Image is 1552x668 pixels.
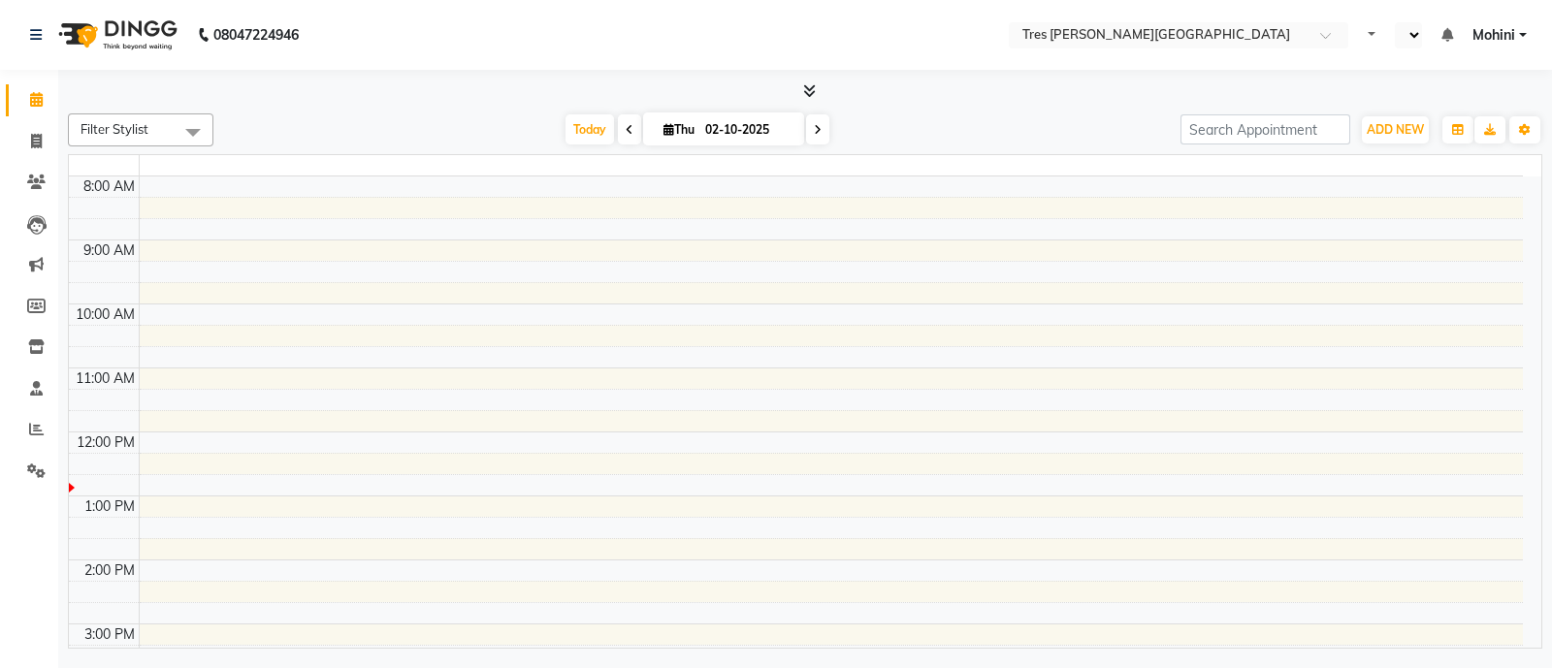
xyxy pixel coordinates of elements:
[1367,122,1424,137] span: ADD NEW
[80,240,139,261] div: 9:00 AM
[72,304,139,325] div: 10:00 AM
[80,176,139,197] div: 8:00 AM
[213,8,299,62] b: 08047224946
[73,432,139,453] div: 12:00 PM
[1472,25,1515,46] span: Mohini
[699,115,796,144] input: 2025-10-02
[81,121,148,137] span: Filter Stylist
[659,122,699,137] span: Thu
[49,8,182,62] img: logo
[81,496,139,517] div: 1:00 PM
[566,114,614,144] span: Today
[1362,116,1429,143] button: ADD NEW
[81,624,139,645] div: 3:00 PM
[81,560,139,581] div: 2:00 PM
[1180,114,1350,144] input: Search Appointment
[72,368,139,389] div: 11:00 AM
